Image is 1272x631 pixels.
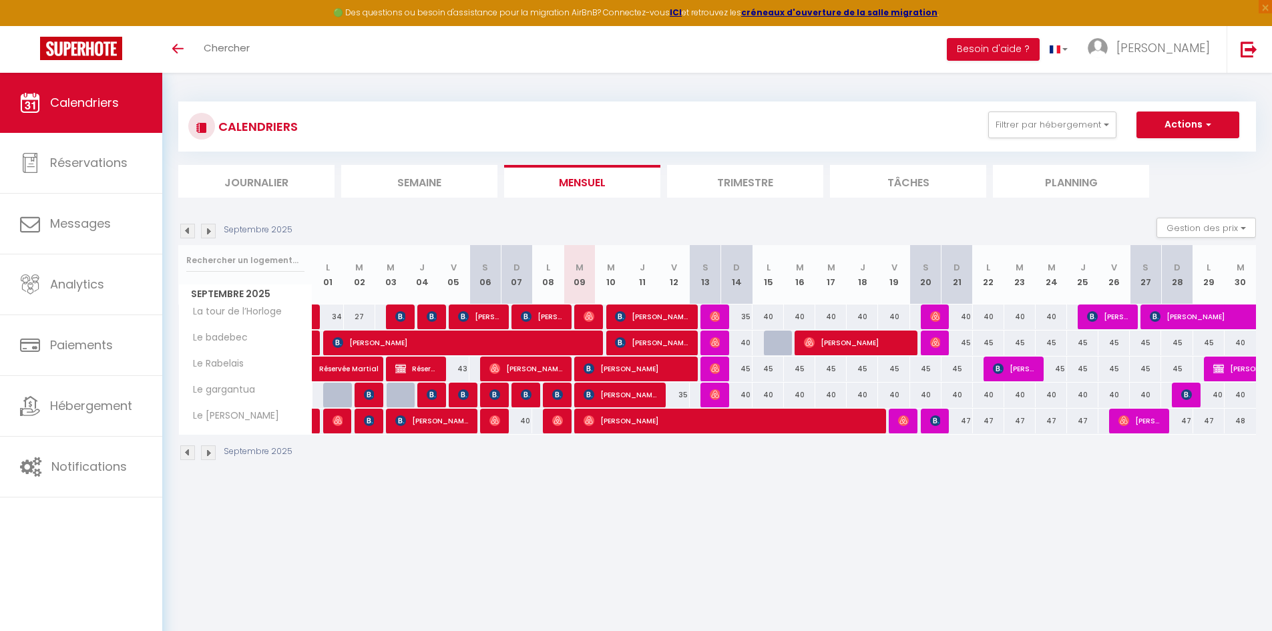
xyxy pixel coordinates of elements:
[1036,409,1067,433] div: 47
[986,261,990,274] abbr: L
[941,331,973,355] div: 45
[194,26,260,73] a: Chercher
[1067,383,1098,407] div: 40
[860,261,865,274] abbr: J
[690,245,721,304] th: 13
[930,330,941,355] span: [PERSON_NAME]
[930,408,941,433] span: [PERSON_NAME]
[1225,409,1256,433] div: 48
[576,261,584,274] abbr: M
[988,112,1116,138] button: Filtrer par hébergement
[344,245,375,304] th: 02
[627,245,658,304] th: 11
[312,304,344,329] div: 34
[1067,409,1098,433] div: 47
[50,154,128,171] span: Réservations
[458,304,500,329] span: [PERSON_NAME]
[815,304,847,329] div: 40
[50,276,104,292] span: Analytics
[364,382,375,407] span: [PERSON_NAME]
[741,7,937,18] strong: créneaux d'ouverture de la salle migration
[532,245,564,304] th: 08
[181,357,247,371] span: Le Rabelais
[1067,357,1098,381] div: 45
[1241,41,1257,57] img: logout
[721,383,753,407] div: 40
[387,261,395,274] abbr: M
[375,245,407,304] th: 03
[721,245,753,304] th: 14
[910,383,941,407] div: 40
[501,245,532,304] th: 07
[1174,261,1181,274] abbr: D
[181,331,251,345] span: Le badebec
[1225,383,1256,407] div: 40
[1036,331,1067,355] div: 45
[753,245,784,304] th: 15
[51,458,127,475] span: Notifications
[941,304,973,329] div: 40
[941,409,973,433] div: 47
[721,331,753,355] div: 40
[312,357,344,382] a: Réservée Martial
[40,37,122,60] img: Super Booking
[489,382,500,407] span: [PERSON_NAME]
[1036,304,1067,329] div: 40
[427,304,437,329] span: [PERSON_NAME]
[1161,409,1193,433] div: 47
[344,304,375,329] div: 27
[1111,261,1117,274] abbr: V
[1036,357,1067,381] div: 45
[670,7,682,18] a: ICI
[993,356,1035,381] span: [PERSON_NAME]
[326,261,330,274] abbr: L
[721,304,753,329] div: 35
[721,357,753,381] div: 45
[179,284,312,304] span: Septembre 2025
[584,304,594,329] span: [PERSON_NAME]
[1004,409,1036,433] div: 47
[710,382,720,407] span: [PERSON_NAME] Voice
[827,261,835,274] abbr: M
[830,165,986,198] li: Tâches
[50,397,132,414] span: Hébergement
[910,357,941,381] div: 45
[584,408,877,433] span: [PERSON_NAME]
[733,261,740,274] abbr: D
[1016,261,1024,274] abbr: M
[947,38,1040,61] button: Besoin d'aide ?
[546,261,550,274] abbr: L
[552,408,563,433] span: [PERSON_NAME]
[513,261,520,274] abbr: D
[552,382,563,407] span: [PERSON_NAME]
[1098,357,1130,381] div: 45
[50,215,111,232] span: Messages
[1193,331,1225,355] div: 45
[1193,383,1225,407] div: 40
[1036,383,1067,407] div: 40
[753,383,784,407] div: 40
[186,248,304,272] input: Rechercher un logement...
[1156,218,1256,238] button: Gestion des prix
[181,304,285,319] span: La tour de l’Horloge
[847,245,878,304] th: 18
[419,261,425,274] abbr: J
[595,245,626,304] th: 10
[489,408,500,433] span: [PERSON_NAME] Scheur
[658,245,690,304] th: 12
[898,408,909,433] span: [PERSON_NAME]
[489,356,563,381] span: [PERSON_NAME]
[753,304,784,329] div: 40
[458,382,469,407] span: [PERSON_NAME]
[615,304,688,329] span: [PERSON_NAME]
[1004,331,1036,355] div: 45
[930,304,941,329] span: [PERSON_NAME]
[1161,245,1193,304] th: 28
[181,383,258,397] span: Le gargantua
[1088,38,1108,58] img: ...
[1130,245,1161,304] th: 27
[312,331,319,356] a: [PERSON_NAME]
[427,382,437,407] span: [PERSON_NAME]
[973,331,1004,355] div: 45
[438,245,469,304] th: 05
